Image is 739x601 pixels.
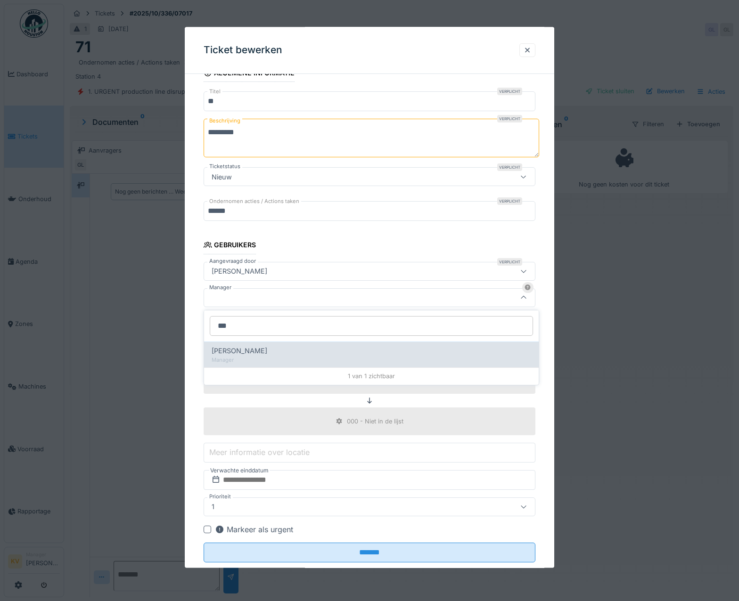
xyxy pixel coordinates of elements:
[212,356,531,364] div: Manager
[347,417,403,426] div: 000 - Niet in de lijst
[208,172,236,182] div: Nieuw
[212,346,267,356] span: [PERSON_NAME]
[497,115,522,123] div: Verplicht
[207,88,222,96] label: Titel
[207,493,233,501] label: Prioriteit
[207,284,233,292] label: Manager
[204,238,256,254] div: Gebruikers
[207,198,301,206] label: Ondernomen acties / Actions taken
[204,66,295,82] div: Algemene informatie
[215,524,293,535] div: Markeer als urgent
[497,258,522,266] div: Verplicht
[209,465,270,476] label: Verwachte einddatum
[497,164,522,171] div: Verplicht
[207,257,258,265] label: Aangevraagd door
[208,502,218,512] div: 1
[208,266,271,276] div: [PERSON_NAME]
[207,163,242,171] label: Ticketstatus
[207,447,312,458] label: Meer informatie over locatie
[204,44,282,56] h3: Ticket bewerken
[497,198,522,205] div: Verplicht
[204,367,539,384] div: 1 van 1 zichtbaar
[207,115,242,127] label: Beschrijving
[497,88,522,96] div: Verplicht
